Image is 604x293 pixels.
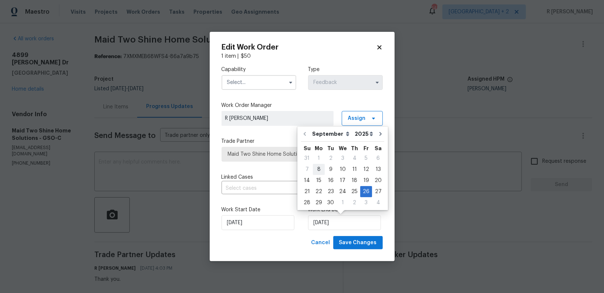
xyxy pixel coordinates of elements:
div: 3 [360,198,372,208]
div: 10 [337,164,349,175]
div: 23 [325,186,337,197]
select: Year [353,128,375,139]
div: Sat Sep 06 2025 [372,153,384,164]
label: Work Order Manager [222,102,383,109]
div: Fri Sep 05 2025 [360,153,372,164]
abbr: Saturday [375,146,382,151]
div: Sat Sep 20 2025 [372,175,384,186]
span: $ 50 [241,54,251,59]
div: 12 [360,164,372,175]
span: R [PERSON_NAME] [225,115,330,122]
div: Sun Sep 28 2025 [301,197,313,208]
div: 5 [360,153,372,164]
div: 17 [337,175,349,186]
div: Fri Oct 03 2025 [360,197,372,208]
div: Tue Sep 09 2025 [325,164,337,175]
button: Show options [286,78,295,87]
abbr: Friday [364,146,369,151]
div: 1 [313,153,325,164]
div: Sun Sep 14 2025 [301,175,313,186]
div: Tue Sep 30 2025 [325,197,337,208]
input: Select cases [222,183,362,194]
div: Tue Sep 23 2025 [325,186,337,197]
input: M/D/YYYY [308,215,381,230]
div: 27 [372,186,384,197]
span: Assign [348,115,366,122]
div: Tue Sep 02 2025 [325,153,337,164]
label: Trade Partner [222,138,383,145]
div: Thu Oct 02 2025 [349,197,360,208]
abbr: Wednesday [339,146,347,151]
div: 8 [313,164,325,175]
div: 18 [349,175,360,186]
div: 1 [337,198,349,208]
div: 29 [313,198,325,208]
div: 2 [325,153,337,164]
div: 3 [337,153,349,164]
div: 28 [301,198,313,208]
div: 1 item | [222,53,383,60]
div: Sat Sep 27 2025 [372,186,384,197]
div: Mon Sep 29 2025 [313,197,325,208]
div: Wed Sep 03 2025 [337,153,349,164]
div: Sun Sep 21 2025 [301,186,313,197]
div: 22 [313,186,325,197]
button: Save Changes [333,236,383,250]
input: Select... [222,75,296,90]
div: Wed Sep 10 2025 [337,164,349,175]
button: Show options [373,78,382,87]
abbr: Tuesday [327,146,334,151]
select: Month [310,128,353,139]
div: Mon Sep 15 2025 [313,175,325,186]
button: Go to previous month [299,127,310,141]
button: Go to next month [375,127,386,141]
div: Tue Sep 16 2025 [325,175,337,186]
div: Sat Oct 04 2025 [372,197,384,208]
div: Thu Sep 04 2025 [349,153,360,164]
span: Cancel [311,238,330,247]
div: Sun Aug 31 2025 [301,153,313,164]
div: Fri Sep 19 2025 [360,175,372,186]
div: 4 [372,198,384,208]
div: 9 [325,164,337,175]
div: Mon Sep 01 2025 [313,153,325,164]
div: 13 [372,164,384,175]
abbr: Sunday [304,146,311,151]
div: 6 [372,153,384,164]
div: Mon Sep 22 2025 [313,186,325,197]
div: 21 [301,186,313,197]
abbr: Thursday [351,146,358,151]
div: 2 [349,198,360,208]
span: Maid Two Shine Home Solutions - GSO-C [228,151,377,158]
div: Fri Sep 26 2025 [360,186,372,197]
span: Linked Cases [222,174,253,181]
div: Wed Sep 24 2025 [337,186,349,197]
div: Thu Sep 18 2025 [349,175,360,186]
div: 11 [349,164,360,175]
abbr: Monday [315,146,323,151]
div: 19 [360,175,372,186]
div: Thu Sep 25 2025 [349,186,360,197]
button: Cancel [308,236,333,250]
h2: Edit Work Order [222,44,376,51]
div: 15 [313,175,325,186]
input: M/D/YYYY [222,215,294,230]
div: 16 [325,175,337,186]
div: Thu Sep 11 2025 [349,164,360,175]
div: 24 [337,186,349,197]
span: Save Changes [339,238,377,247]
div: Wed Sep 17 2025 [337,175,349,186]
div: Sun Sep 07 2025 [301,164,313,175]
div: 4 [349,153,360,164]
div: 7 [301,164,313,175]
label: Work Start Date [222,206,296,213]
div: 26 [360,186,372,197]
div: 20 [372,175,384,186]
div: Fri Sep 12 2025 [360,164,372,175]
div: 25 [349,186,360,197]
div: Sat Sep 13 2025 [372,164,384,175]
div: Wed Oct 01 2025 [337,197,349,208]
label: Type [308,66,383,73]
label: Capability [222,66,296,73]
div: 31 [301,153,313,164]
